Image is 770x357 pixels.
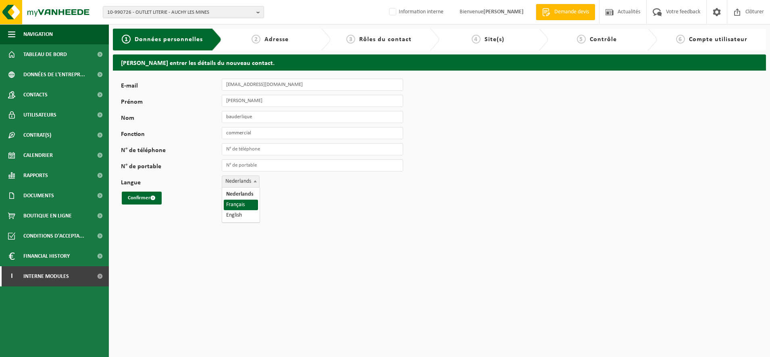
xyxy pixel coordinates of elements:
span: Interne modules [23,266,69,286]
input: Nom [222,111,403,123]
input: Fonction [222,127,403,139]
label: E-mail [121,83,222,91]
span: Rôles du contact [359,36,412,43]
span: Données personnelles [135,36,203,43]
span: Calendrier [23,145,53,165]
span: Navigation [23,24,53,44]
span: Documents [23,186,54,206]
li: Nederlands [224,189,258,200]
span: Rapports [23,165,48,186]
span: Tableau de bord [23,44,67,65]
strong: [PERSON_NAME] [483,9,524,15]
input: N° de téléphone [222,143,403,155]
input: Prénom [222,95,403,107]
span: Nederlands [222,175,260,188]
span: Données de l'entrepr... [23,65,85,85]
input: N° de portable [222,159,403,171]
span: 10-990726 - OUTLET LITERIE - AUCHY LES MINES [107,6,253,19]
span: 6 [676,35,685,44]
span: 5 [577,35,586,44]
span: 3 [346,35,355,44]
h2: [PERSON_NAME] entrer les détails du nouveau contact. [113,54,766,70]
label: Prénom [121,99,222,107]
span: I [8,266,15,286]
span: Contacts [23,85,48,105]
span: 2 [252,35,260,44]
span: Nederlands [222,176,259,187]
span: 4 [472,35,481,44]
input: E-mail [222,79,403,91]
span: Site(s) [485,36,504,43]
button: Confirmer [122,192,162,205]
li: English [224,210,258,221]
span: 1 [122,35,131,44]
label: Nom [121,115,222,123]
label: N° de portable [121,163,222,171]
span: Compte utilisateur [689,36,747,43]
span: Utilisateurs [23,105,56,125]
span: Contrat(s) [23,125,51,145]
label: N° de téléphone [121,147,222,155]
label: Fonction [121,131,222,139]
li: Français [224,200,258,210]
label: Information interne [387,6,443,18]
span: Contrôle [590,36,617,43]
label: Langue [121,180,222,188]
span: Conditions d'accepta... [23,226,84,246]
span: Demande devis [552,8,591,16]
span: Financial History [23,246,70,266]
button: 10-990726 - OUTLET LITERIE - AUCHY LES MINES [103,6,264,18]
a: Demande devis [536,4,595,20]
span: Adresse [264,36,289,43]
span: Boutique en ligne [23,206,72,226]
